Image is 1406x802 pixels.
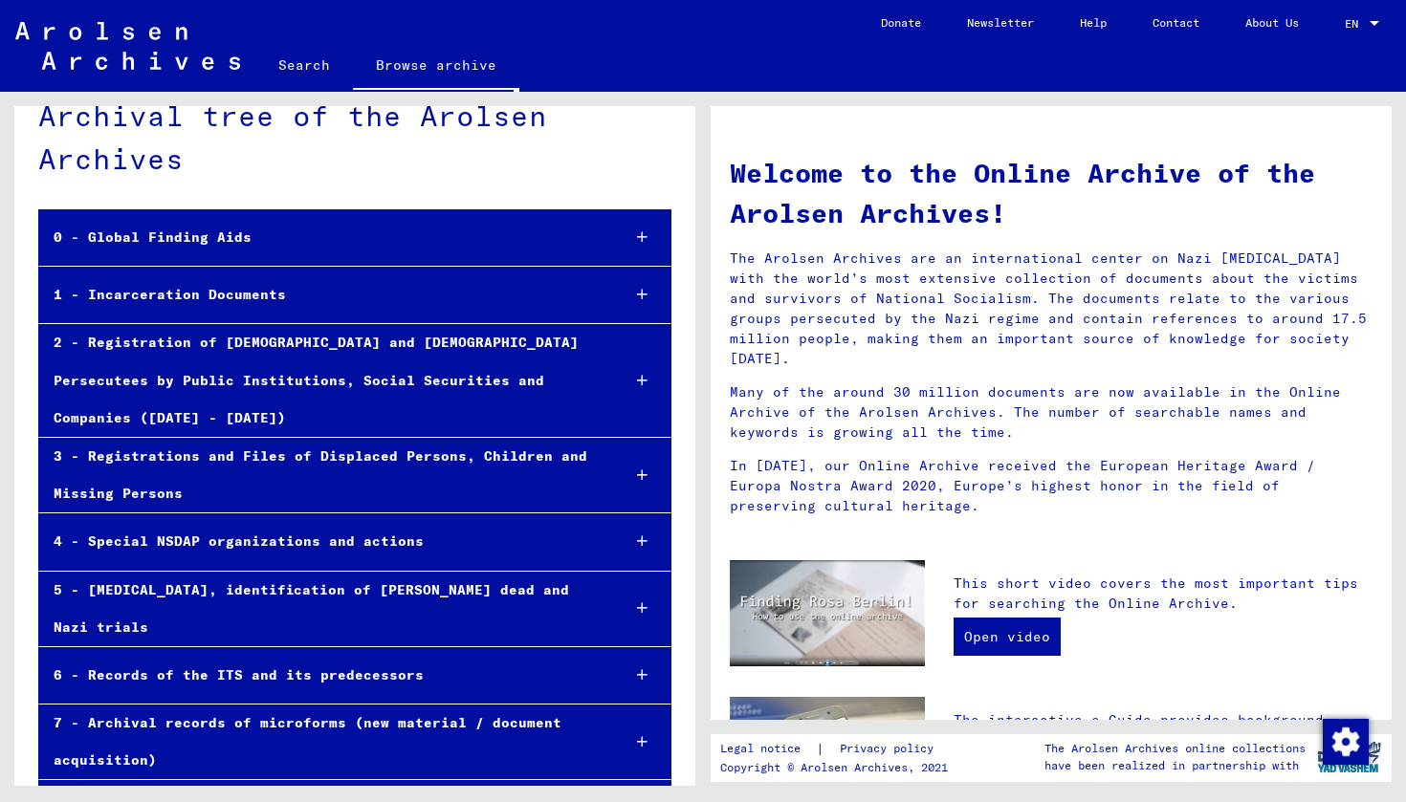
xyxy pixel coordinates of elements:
a: Legal notice [720,739,816,759]
p: Many of the around 30 million documents are now available in the Online Archive of the Arolsen Ar... [730,382,1373,443]
a: Privacy policy [824,739,956,759]
p: have been realized in partnership with [1044,757,1306,774]
div: 6 - Records of the ITS and its predecessors [39,657,604,694]
div: Archival tree of the Arolsen Archives [38,95,671,181]
div: | [720,739,956,759]
img: video.jpg [730,560,925,666]
img: Arolsen_neg.svg [15,22,240,70]
div: 7 - Archival records of microforms (new material / document acquisition) [39,704,604,779]
div: 2 - Registration of [DEMOGRAPHIC_DATA] and [DEMOGRAPHIC_DATA] Persecutees by Public Institutions,... [39,324,604,437]
p: This short video covers the most important tips for searching the Online Archive. [954,574,1373,614]
a: Search [255,42,353,88]
div: 4 - Special NSDAP organizations and actions [39,523,604,560]
img: yv_logo.png [1313,733,1385,781]
img: Change consent [1323,719,1369,765]
div: 0 - Global Finding Aids [39,219,604,256]
div: 3 - Registrations and Files of Displaced Persons, Children and Missing Persons [39,438,604,512]
p: Copyright © Arolsen Archives, 2021 [720,759,956,776]
span: EN [1345,17,1366,31]
p: The Arolsen Archives are an international center on Nazi [MEDICAL_DATA] with the world’s most ext... [730,249,1373,369]
p: In [DATE], our Online Archive received the European Heritage Award / Europa Nostra Award 2020, Eu... [730,456,1373,516]
p: The Arolsen Archives online collections [1044,740,1306,757]
div: Change consent [1322,718,1368,764]
div: 5 - [MEDICAL_DATA], identification of [PERSON_NAME] dead and Nazi trials [39,572,604,646]
a: Open video [954,618,1061,656]
div: 1 - Incarceration Documents [39,276,604,314]
a: Browse archive [353,42,519,92]
h1: Welcome to the Online Archive of the Arolsen Archives! [730,153,1373,233]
